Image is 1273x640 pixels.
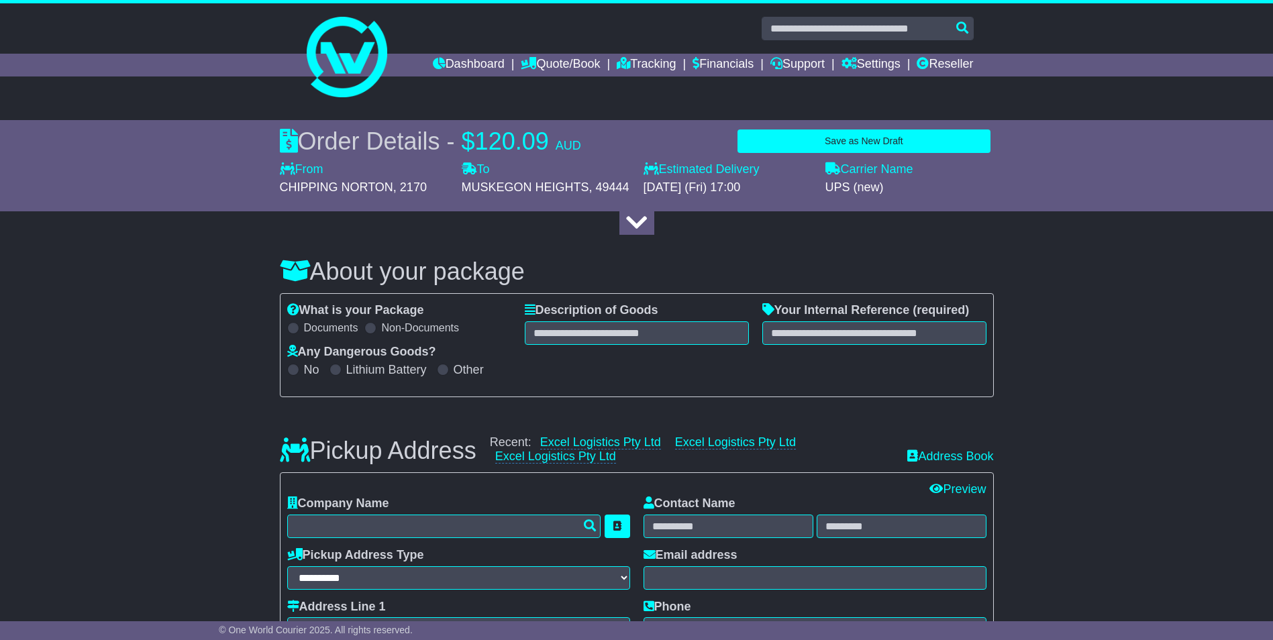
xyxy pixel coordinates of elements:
[825,180,994,195] div: UPS (new)
[287,345,436,360] label: Any Dangerous Goods?
[287,496,389,511] label: Company Name
[495,449,616,464] a: Excel Logistics Pty Ltd
[770,54,825,76] a: Support
[644,600,691,615] label: Phone
[280,127,581,156] div: Order Details -
[589,180,629,194] span: , 49444
[393,180,427,194] span: , 2170
[675,435,796,449] a: Excel Logistics Pty Ltd
[219,625,413,635] span: © One World Courier 2025. All rights reserved.
[287,303,424,318] label: What is your Package
[462,180,589,194] span: MUSKEGON HEIGHTS
[693,54,754,76] a: Financials
[556,139,581,152] span: AUD
[433,54,505,76] a: Dashboard
[454,363,484,378] label: Other
[287,600,386,615] label: Address Line 1
[490,435,895,464] div: Recent:
[917,54,973,76] a: Reseller
[617,54,676,76] a: Tracking
[644,548,737,563] label: Email address
[737,129,990,153] button: Save as New Draft
[475,127,549,155] span: 120.09
[287,548,424,563] label: Pickup Address Type
[540,435,661,449] a: Excel Logistics Pty Ltd
[381,321,459,334] label: Non-Documents
[929,482,986,496] a: Preview
[644,180,812,195] div: [DATE] (Fri) 17:00
[280,437,476,464] h3: Pickup Address
[907,449,993,464] a: Address Book
[825,162,913,177] label: Carrier Name
[762,303,970,318] label: Your Internal Reference (required)
[644,162,812,177] label: Estimated Delivery
[280,258,994,285] h3: About your package
[462,127,475,155] span: $
[304,363,319,378] label: No
[462,162,490,177] label: To
[304,321,358,334] label: Documents
[525,303,658,318] label: Description of Goods
[842,54,901,76] a: Settings
[521,54,600,76] a: Quote/Book
[346,363,427,378] label: Lithium Battery
[280,180,393,194] span: CHIPPING NORTON
[644,496,735,511] label: Contact Name
[280,162,323,177] label: From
